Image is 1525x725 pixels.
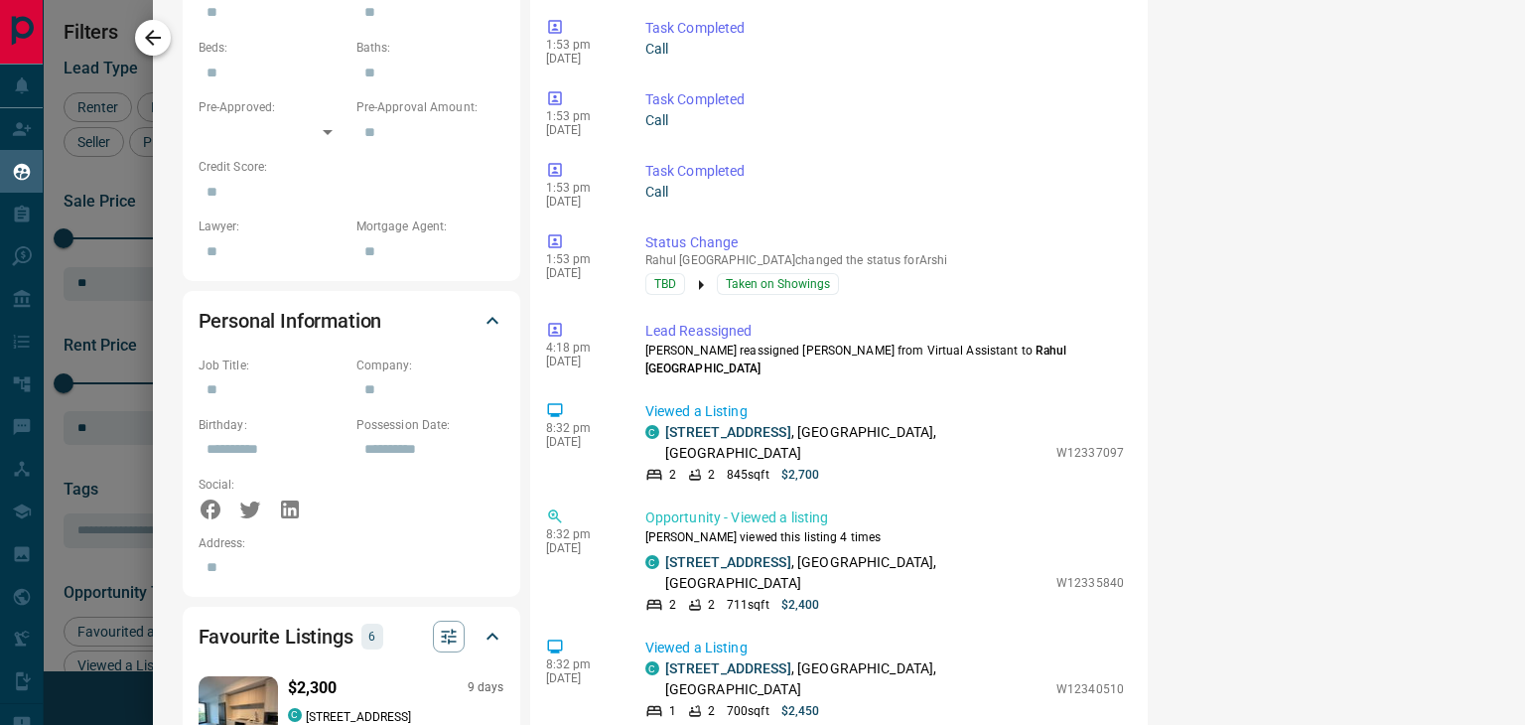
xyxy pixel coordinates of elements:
[1056,574,1124,592] p: W12335840
[546,52,616,66] p: [DATE]
[645,342,1124,377] p: [PERSON_NAME] reassigned [PERSON_NAME] from Virtual Assistant to
[546,181,616,195] p: 1:53 pm
[645,401,1124,422] p: Viewed a Listing
[199,357,347,374] p: Job Title:
[546,341,616,355] p: 4:18 pm
[356,39,504,57] p: Baths:
[727,596,769,614] p: 711 sqft
[665,424,791,440] a: [STREET_ADDRESS]
[546,527,616,541] p: 8:32 pm
[199,613,504,660] div: Favourite Listings6
[199,39,347,57] p: Beds:
[727,466,769,484] p: 845 sqft
[708,466,715,484] p: 2
[356,416,504,434] p: Possession Date:
[546,421,616,435] p: 8:32 pm
[288,708,302,722] div: condos.ca
[708,702,715,720] p: 2
[665,660,791,676] a: [STREET_ADDRESS]
[727,702,769,720] p: 700 sqft
[645,18,1124,39] p: Task Completed
[468,679,504,696] p: 9 days
[546,195,616,209] p: [DATE]
[199,98,347,116] p: Pre-Approved:
[669,702,676,720] p: 1
[645,507,1124,528] p: Opportunity - Viewed a listing
[645,253,1124,267] p: Rahul [GEOGRAPHIC_DATA] changed the status for Arshi
[645,321,1124,342] p: Lead Reassigned
[645,39,1124,60] p: Call
[546,355,616,368] p: [DATE]
[781,702,820,720] p: $2,450
[199,158,504,176] p: Credit Score:
[546,435,616,449] p: [DATE]
[199,534,504,552] p: Address:
[645,528,1124,546] p: [PERSON_NAME] viewed this listing 4 times
[654,274,676,294] span: TBD
[645,425,659,439] div: condos.ca
[199,297,504,345] div: Personal Information
[199,621,353,652] h2: Favourite Listings
[199,217,347,235] p: Lawyer:
[669,596,676,614] p: 2
[1056,680,1124,698] p: W12340510
[665,554,791,570] a: [STREET_ADDRESS]
[199,305,382,337] h2: Personal Information
[356,98,504,116] p: Pre-Approval Amount:
[356,217,504,235] p: Mortgage Agent:
[288,676,338,700] p: $2,300
[665,658,1046,700] p: , [GEOGRAPHIC_DATA], [GEOGRAPHIC_DATA]
[781,596,820,614] p: $2,400
[546,38,616,52] p: 1:53 pm
[645,555,659,569] div: condos.ca
[665,422,1046,464] p: , [GEOGRAPHIC_DATA], [GEOGRAPHIC_DATA]
[546,671,616,685] p: [DATE]
[356,357,504,374] p: Company:
[645,89,1124,110] p: Task Completed
[645,110,1124,131] p: Call
[669,466,676,484] p: 2
[199,476,347,494] p: Social:
[645,161,1124,182] p: Task Completed
[781,466,820,484] p: $2,700
[546,252,616,266] p: 1:53 pm
[199,416,347,434] p: Birthday:
[708,596,715,614] p: 2
[645,182,1124,203] p: Call
[546,109,616,123] p: 1:53 pm
[726,274,830,294] span: Taken on Showings
[1056,444,1124,462] p: W12337097
[546,541,616,555] p: [DATE]
[645,661,659,675] div: condos.ca
[665,552,1046,594] p: , [GEOGRAPHIC_DATA], [GEOGRAPHIC_DATA]
[367,626,377,648] p: 6
[546,266,616,280] p: [DATE]
[645,232,1124,253] p: Status Change
[546,123,616,137] p: [DATE]
[645,638,1124,658] p: Viewed a Listing
[546,657,616,671] p: 8:32 pm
